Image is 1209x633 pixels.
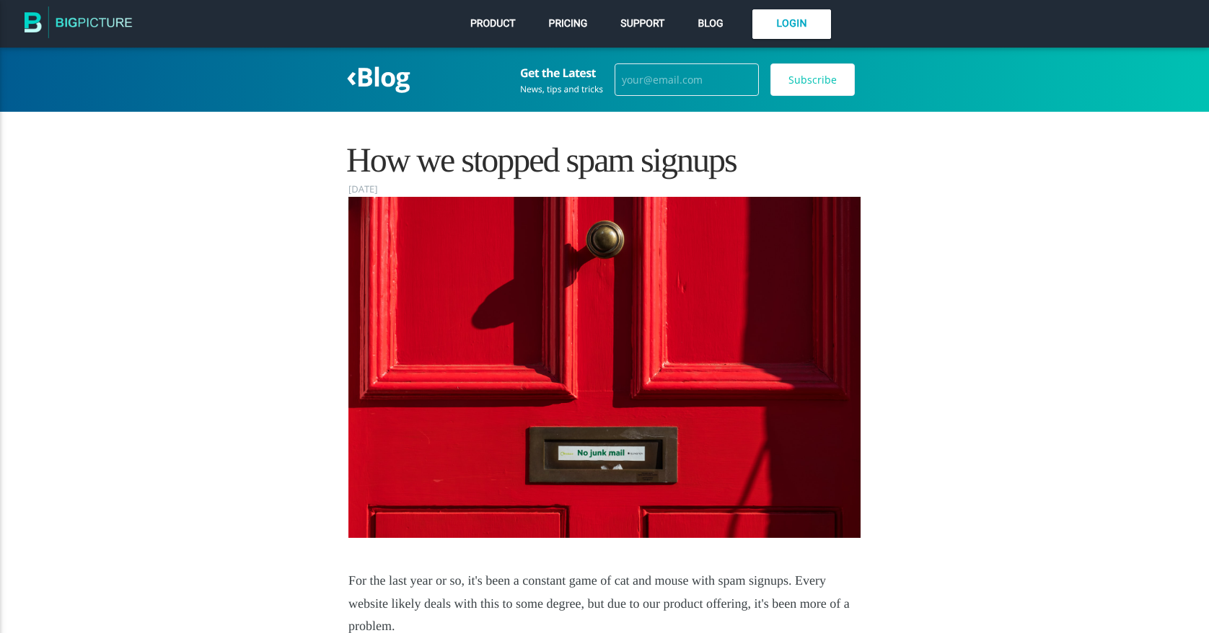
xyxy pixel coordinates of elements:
a: Login [752,9,831,39]
a: Pricing [545,14,592,33]
div: News, tips and tricks [520,85,603,94]
time: [DATE] [348,181,378,197]
span: ‹ [346,56,356,95]
span: Product [470,18,516,30]
span: Pricing [549,18,588,30]
a: Support [617,14,668,33]
a: Blog [694,14,726,33]
img: The BigPicture.io Blog [25,6,133,43]
a: ‹Blog [346,59,410,94]
a: Product [467,14,519,33]
input: Subscribe [770,63,855,97]
h3: Get the Latest [520,66,603,79]
input: your@email.com [615,63,759,97]
h1: How we stopped spam signups [348,141,861,180]
img: junk-mail.jpg [348,197,861,538]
